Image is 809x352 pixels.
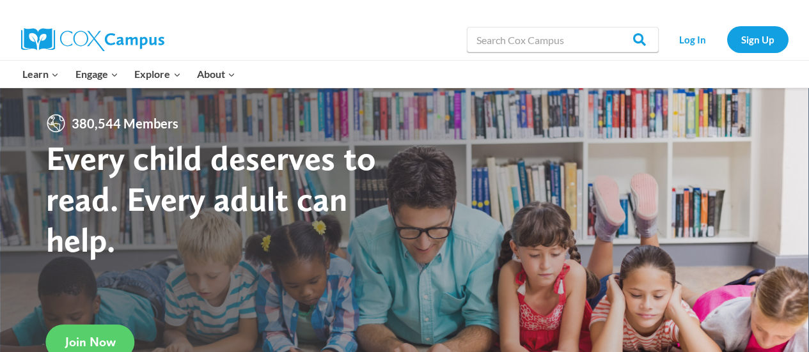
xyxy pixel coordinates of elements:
[467,27,659,52] input: Search Cox Campus
[134,66,180,82] span: Explore
[727,26,789,52] a: Sign Up
[67,113,184,134] span: 380,544 Members
[65,334,116,349] span: Join Now
[21,28,164,51] img: Cox Campus
[15,61,244,88] nav: Primary Navigation
[46,137,376,259] strong: Every child deserves to read. Every adult can help.
[22,66,59,82] span: Learn
[665,26,789,52] nav: Secondary Navigation
[665,26,721,52] a: Log In
[75,66,118,82] span: Engage
[197,66,235,82] span: About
